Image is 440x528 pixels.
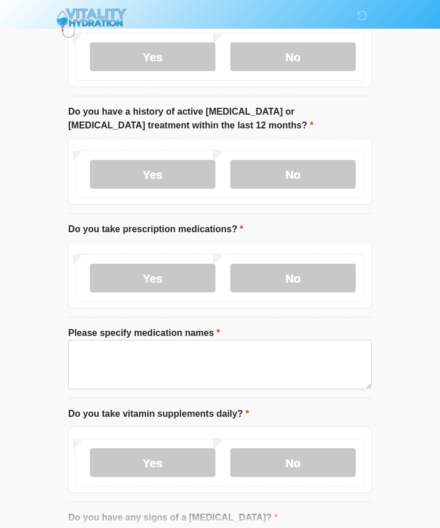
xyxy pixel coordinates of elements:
label: No [230,264,356,292]
label: Do you have a history of active [MEDICAL_DATA] or [MEDICAL_DATA] treatment within the last 12 mon... [68,105,372,132]
label: Yes [90,448,215,477]
label: Yes [90,42,215,71]
label: Do you take vitamin supplements daily? [68,407,249,421]
label: Yes [90,160,215,189]
label: Yes [90,264,215,292]
label: No [230,160,356,189]
label: Do you take prescription medications? [68,222,243,236]
label: Please specify medication names [68,326,220,340]
label: No [230,448,356,477]
label: No [230,42,356,71]
label: Do you have any signs of a [MEDICAL_DATA]? [68,511,278,525]
img: Vitality Hydration Logo [57,9,127,38]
